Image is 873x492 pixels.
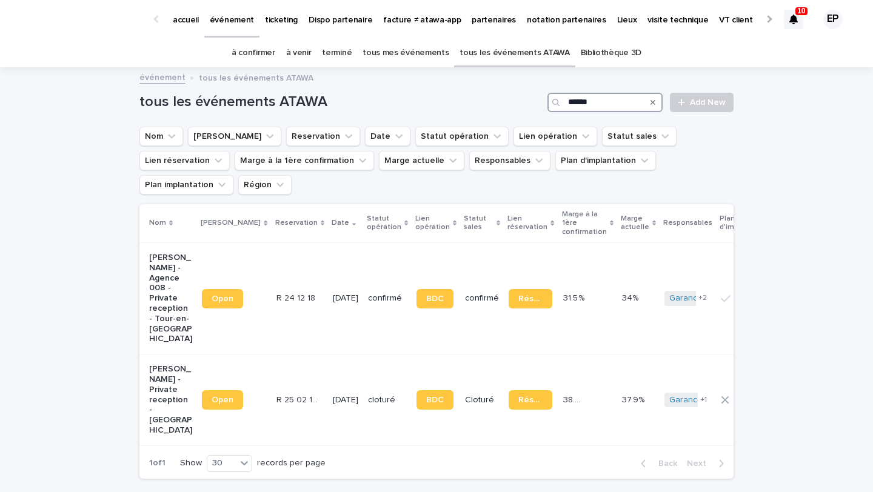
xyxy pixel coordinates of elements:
span: Next [687,459,714,468]
p: Cloturé [465,395,499,405]
span: Réservation [518,396,542,404]
button: Région [238,175,292,194]
a: Réservation [509,390,552,410]
span: + 1 [700,396,707,404]
div: 10 [784,10,803,29]
span: Add New [690,98,726,107]
p: [PERSON_NAME] [201,216,261,230]
p: cloturé [368,395,407,405]
a: tous les événements ATAWA [460,39,569,67]
input: Search [547,93,663,112]
p: Lien réservation [507,212,547,234]
a: BDC [416,390,453,410]
a: Garance Oboeuf [669,293,735,304]
a: Open [202,289,243,308]
button: Nom [139,127,183,146]
button: Lien Stacker [188,127,281,146]
p: Responsables [663,216,712,230]
p: [DATE] [333,293,358,304]
a: Open [202,390,243,410]
p: 31.5 % [563,291,587,304]
a: Bibliothèque 3D [581,39,641,67]
a: Réservation [509,289,552,308]
span: Back [651,459,677,468]
button: Plan implantation [139,175,233,194]
p: tous les événements ATAWA [199,70,313,84]
button: Date [365,127,410,146]
button: Marge actuelle [379,151,464,170]
span: BDC [426,396,444,404]
button: Statut sales [602,127,677,146]
p: records per page [257,458,326,468]
span: BDC [426,294,444,303]
p: confirmé [368,293,407,304]
span: Open [212,396,233,404]
p: [PERSON_NAME] - Private reception - [GEOGRAPHIC_DATA] [149,364,192,436]
p: Statut sales [464,212,493,234]
p: Marge actuelle [621,212,649,234]
a: terminé [322,39,352,67]
button: Reservation [286,127,360,146]
button: Lien réservation [139,151,230,170]
div: EP [823,10,843,29]
p: confirmé [465,293,499,304]
div: 30 [207,457,236,470]
button: Back [631,458,682,469]
p: 10 [797,7,805,15]
span: + 2 [698,294,707,302]
p: Date [332,216,349,230]
a: à confirmer [232,39,275,67]
h1: tous les événements ATAWA [139,93,543,111]
p: 38.5 % [563,393,587,405]
button: Marge à la 1ère confirmation [235,151,374,170]
a: BDC [416,289,453,308]
p: [PERSON_NAME] - Agence 008 - Private reception - Tour-en-[GEOGRAPHIC_DATA] [149,253,192,344]
a: tous mes événements [363,39,449,67]
span: Open [212,294,233,303]
p: [DATE] [333,395,358,405]
p: 34% [622,291,641,304]
a: événement [139,70,186,84]
p: R 25 02 1019 [276,393,322,405]
p: Plan d'implantation [720,212,770,234]
p: Show [180,458,202,468]
p: Lien opération [415,212,450,234]
button: Plan d'implantation [555,151,656,170]
p: Marge à la 1ère confirmation [562,208,607,239]
p: Reservation [275,216,318,230]
button: Responsables [469,151,550,170]
img: Ls34BcGeRexTGTNfXpUC [24,7,142,32]
p: Statut opération [367,212,401,234]
a: Add New [670,93,734,112]
span: Réservation [518,294,542,303]
p: R 24 12 18 [276,291,318,304]
p: 1 of 1 [139,448,175,478]
button: Statut opération [415,127,509,146]
button: Next [682,458,734,469]
a: Garance Oboeuf [669,395,735,405]
a: à venir [286,39,312,67]
p: Nom [149,216,166,230]
button: Lien opération [513,127,597,146]
p: 37.9% [622,393,647,405]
